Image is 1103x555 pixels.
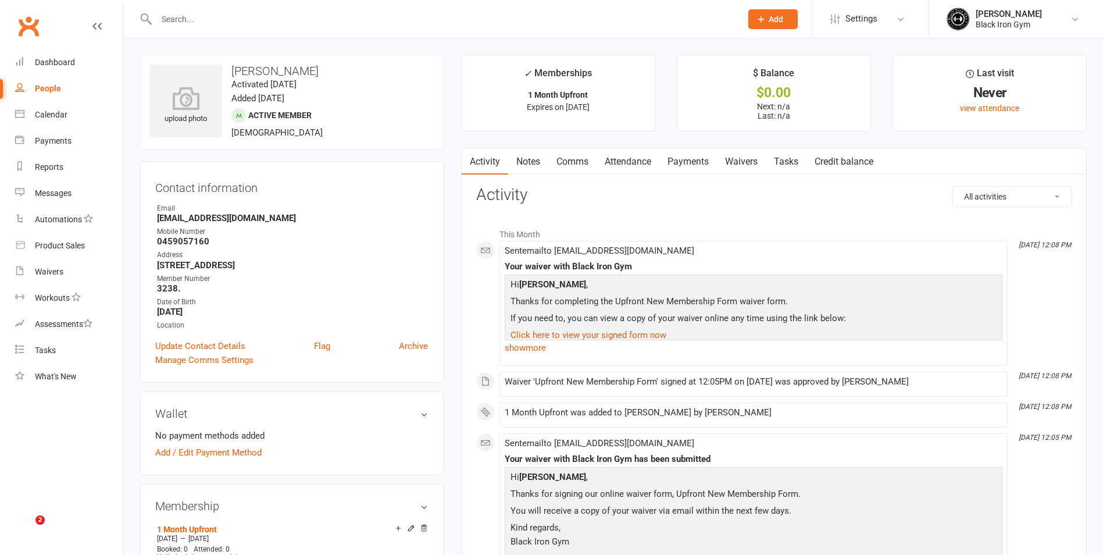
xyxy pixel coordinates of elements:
[688,102,860,120] p: Next: n/a Last: n/a
[35,84,61,93] div: People
[548,148,597,175] a: Comms
[155,500,428,513] h3: Membership
[505,246,694,256] span: Sent email to [EMAIL_ADDRESS][DOMAIN_NAME]
[157,226,428,237] div: Mobile Number
[769,15,783,24] span: Add
[15,49,123,76] a: Dashboard
[508,470,1000,487] p: Hi ,
[157,250,428,261] div: Address
[462,148,508,175] a: Activity
[15,311,123,337] a: Assessments
[35,188,72,198] div: Messages
[15,207,123,233] a: Automations
[717,148,766,175] a: Waivers
[524,68,531,79] i: ✓
[155,429,428,443] li: No payment methods added
[505,438,694,449] span: Sent email to [EMAIL_ADDRESS][DOMAIN_NAME]
[505,408,1002,418] div: 1 Month Upfront was added to [PERSON_NAME] by [PERSON_NAME]
[1019,241,1071,249] i: [DATE] 12:08 PM
[753,66,794,87] div: $ Balance
[157,273,428,284] div: Member Number
[194,545,230,553] span: Attended: 0
[508,294,1000,311] p: Thanks for completing the Upfront New Membership Form waiver form.
[157,203,428,214] div: Email
[149,65,434,77] h3: [PERSON_NAME]
[188,535,209,543] span: [DATE]
[688,87,860,99] div: $0.00
[806,148,881,175] a: Credit balance
[524,66,592,87] div: Memberships
[155,353,254,367] a: Manage Comms Settings
[508,504,1000,521] p: You will receive a copy of your waiver via email within the next few days.
[508,277,1000,294] p: Hi ,
[149,87,222,125] div: upload photo
[35,372,77,381] div: What's New
[157,297,428,308] div: Date of Birth
[508,148,548,175] a: Notes
[519,472,586,482] strong: [PERSON_NAME]
[505,262,1002,272] div: Your waiver with Black Iron Gym
[527,102,590,112] span: Expires on [DATE]
[476,222,1072,241] li: This Month
[154,534,428,543] div: —
[231,79,297,90] time: Activated [DATE]
[15,180,123,207] a: Messages
[15,233,123,259] a: Product Sales
[314,339,330,353] a: Flag
[157,525,217,534] a: 1 Month Upfront
[35,346,56,355] div: Tasks
[157,545,188,553] span: Booked: 0
[15,364,123,390] a: What's New
[966,66,1014,87] div: Last visit
[231,93,284,104] time: Added [DATE]
[157,260,428,271] strong: [STREET_ADDRESS]
[766,148,806,175] a: Tasks
[35,215,82,224] div: Automations
[1019,372,1071,380] i: [DATE] 12:08 PM
[35,267,63,276] div: Waivers
[231,127,323,138] span: [DEMOGRAPHIC_DATA]
[157,320,428,331] div: Location
[904,87,1076,99] div: Never
[155,446,262,460] a: Add / Edit Payment Method
[748,9,798,29] button: Add
[960,104,1019,113] a: view attendance
[35,58,75,67] div: Dashboard
[248,111,312,120] span: Active member
[155,177,428,194] h3: Contact information
[659,148,717,175] a: Payments
[15,285,123,311] a: Workouts
[15,337,123,364] a: Tasks
[35,319,92,329] div: Assessments
[399,339,428,353] a: Archive
[528,90,588,99] strong: 1 Month Upfront
[35,241,85,250] div: Product Sales
[155,339,245,353] a: Update Contact Details
[12,515,40,543] iframe: Intercom live chat
[476,186,1072,204] h3: Activity
[157,307,428,317] strong: [DATE]
[976,9,1042,19] div: [PERSON_NAME]
[15,102,123,128] a: Calendar
[157,535,177,543] span: [DATE]
[35,515,45,525] span: 2
[505,340,1002,356] a: show more
[511,330,666,340] a: Click here to view your signed form now
[505,454,1002,464] div: Your waiver with Black Iron Gym has been submitted
[597,148,659,175] a: Attendance
[157,236,428,247] strong: 0459057160
[153,11,733,27] input: Search...
[157,283,428,294] strong: 3238.
[155,407,428,420] h3: Wallet
[35,110,67,119] div: Calendar
[15,128,123,154] a: Payments
[1019,403,1071,411] i: [DATE] 12:08 PM
[505,377,1002,387] div: Waiver 'Upfront New Membership Form' signed at 12:05PM on [DATE] was approved by [PERSON_NAME]
[35,162,63,172] div: Reports
[508,487,1000,504] p: Thanks for signing our online waiver form, Upfront New Membership Form.
[508,521,1000,552] p: Kind regards, Black Iron Gym
[15,154,123,180] a: Reports
[14,12,43,41] a: Clubworx
[976,19,1042,30] div: Black Iron Gym
[35,293,70,303] div: Workouts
